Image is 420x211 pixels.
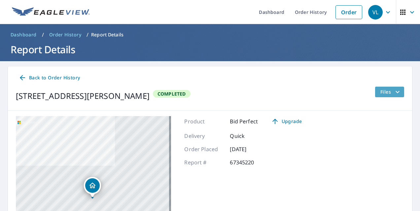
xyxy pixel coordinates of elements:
[49,31,81,38] span: Order History
[184,158,224,166] p: Report #
[266,116,307,127] a: Upgrade
[368,5,383,20] div: VL
[16,90,150,102] div: [STREET_ADDRESS][PERSON_NAME]
[16,72,83,84] a: Back to Order History
[8,43,412,56] h1: Report Details
[230,158,269,166] p: 67345220
[230,132,269,140] p: Quick
[270,117,303,125] span: Upgrade
[18,74,80,82] span: Back to Order History
[230,117,258,125] p: Bid Perfect
[184,145,224,153] p: Order Placed
[47,29,84,40] a: Order History
[11,31,37,38] span: Dashboard
[42,31,44,39] li: /
[8,29,39,40] a: Dashboard
[184,132,224,140] p: Delivery
[184,117,224,125] p: Product
[230,145,269,153] p: [DATE]
[335,5,362,19] a: Order
[87,31,88,39] li: /
[84,177,101,197] div: Dropped pin, building 1, Residential property, 6130 Hamman St Houston, TX 77007
[375,87,404,97] button: filesDropdownBtn-67345220
[154,91,190,97] span: Completed
[12,7,90,17] img: EV Logo
[91,31,123,38] p: Report Details
[380,88,402,96] span: Files
[8,29,412,40] nav: breadcrumb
